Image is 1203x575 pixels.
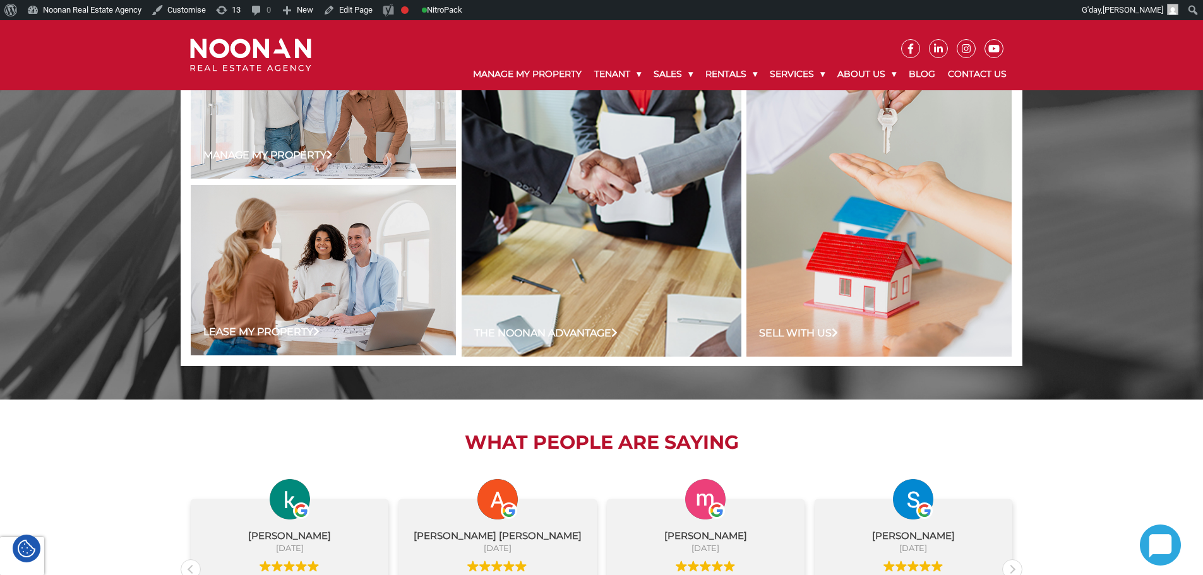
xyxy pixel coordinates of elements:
[895,560,907,572] img: Google
[296,560,307,572] img: Google
[200,529,379,542] div: [PERSON_NAME]
[1103,5,1163,15] span: [PERSON_NAME]
[676,560,687,572] img: Google
[709,502,725,519] img: Google
[515,560,527,572] img: Google
[477,479,518,519] img: Ashim Budhathoki chhetri profile picture
[203,324,320,340] a: Lease my Property
[616,542,795,554] div: [DATE]
[474,326,618,341] a: The Noonan Advantage
[408,529,587,542] div: [PERSON_NAME] [PERSON_NAME]
[467,560,479,572] img: Google
[831,58,902,90] a: About Us
[759,326,838,341] a: Sell with us
[308,560,319,572] img: Google
[293,502,309,519] img: Google
[260,560,271,572] img: Google
[203,148,333,163] a: Manage my Property
[588,58,647,90] a: Tenant
[503,560,515,572] img: Google
[824,529,1003,542] div: [PERSON_NAME]
[467,58,588,90] a: Manage My Property
[200,542,379,554] div: [DATE]
[401,6,409,14] div: Focus keyphrase not set
[931,560,943,572] img: Google
[712,560,723,572] img: Google
[883,560,895,572] img: Google
[763,58,831,90] a: Services
[724,560,735,572] img: Google
[272,560,283,572] img: Google
[501,502,517,519] img: Google
[616,529,795,542] div: [PERSON_NAME]
[479,560,491,572] img: Google
[916,502,933,519] img: Google
[491,560,503,572] img: Google
[942,58,1013,90] a: Contact Us
[190,39,311,72] img: Noonan Real Estate Agency
[893,479,933,519] img: Salni Pillay profile picture
[647,58,699,90] a: Sales
[699,58,763,90] a: Rentals
[700,560,711,572] img: Google
[685,479,726,519] img: marlyn whitworth profile picture
[902,58,942,90] a: Blog
[284,560,295,572] img: Google
[688,560,699,572] img: Google
[919,560,931,572] img: Google
[181,431,1022,454] h2: What People are Saying
[824,542,1003,554] div: [DATE]
[13,535,40,562] div: Cookie Settings
[270,479,310,519] img: kevin foo profile picture
[408,542,587,554] div: [DATE]
[907,560,919,572] img: Google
